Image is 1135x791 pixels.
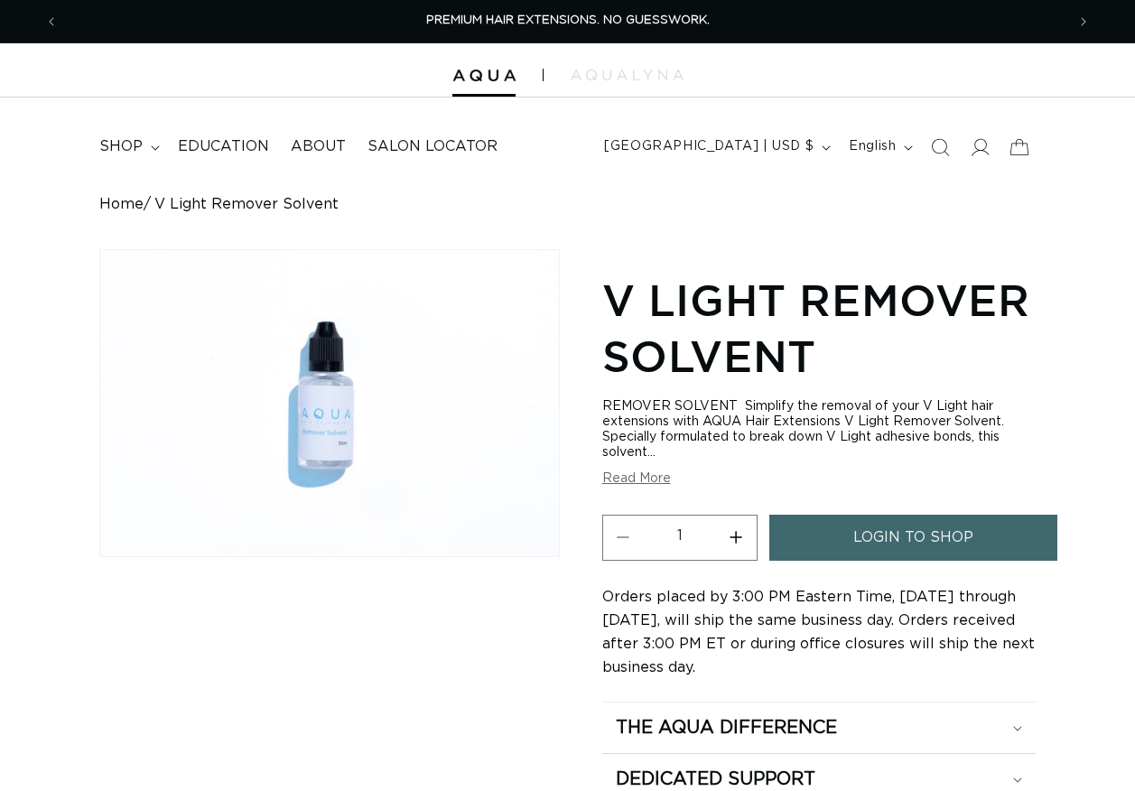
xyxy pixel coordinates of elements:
span: Orders placed by 3:00 PM Eastern Time, [DATE] through [DATE], will ship the same business day. Or... [602,590,1035,675]
img: aqualyna.com [571,70,684,80]
summary: shop [88,126,167,167]
button: [GEOGRAPHIC_DATA] | USD $ [593,130,838,164]
a: login to shop [769,515,1057,561]
span: Salon Locator [367,137,498,156]
span: V Light Remover Solvent [154,196,339,213]
span: login to shop [853,515,973,561]
button: Next announcement [1064,5,1103,39]
h2: The Aqua Difference [616,716,837,740]
img: Aqua Hair Extensions [452,70,516,82]
nav: breadcrumbs [99,196,1037,213]
span: [GEOGRAPHIC_DATA] | USD $ [604,137,814,156]
span: English [849,137,896,156]
span: About [291,137,346,156]
a: Home [99,196,144,213]
a: Education [167,126,280,167]
div: REMOVER SOLVENT Simplify the removal of your V Light hair extensions with AQUA Hair Extensions V ... [602,399,1037,461]
span: shop [99,137,143,156]
button: Read More [602,471,671,487]
summary: Search [920,127,960,167]
button: Previous announcement [32,5,71,39]
summary: The Aqua Difference [602,703,1037,753]
a: About [280,126,357,167]
a: Salon Locator [357,126,508,167]
span: PREMIUM HAIR EXTENSIONS. NO GUESSWORK. [426,14,710,26]
h1: V Light Remover Solvent [602,272,1037,385]
h2: Dedicated Support [616,768,815,791]
media-gallery: Gallery Viewer [99,249,560,557]
button: English [838,130,920,164]
span: Education [178,137,269,156]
